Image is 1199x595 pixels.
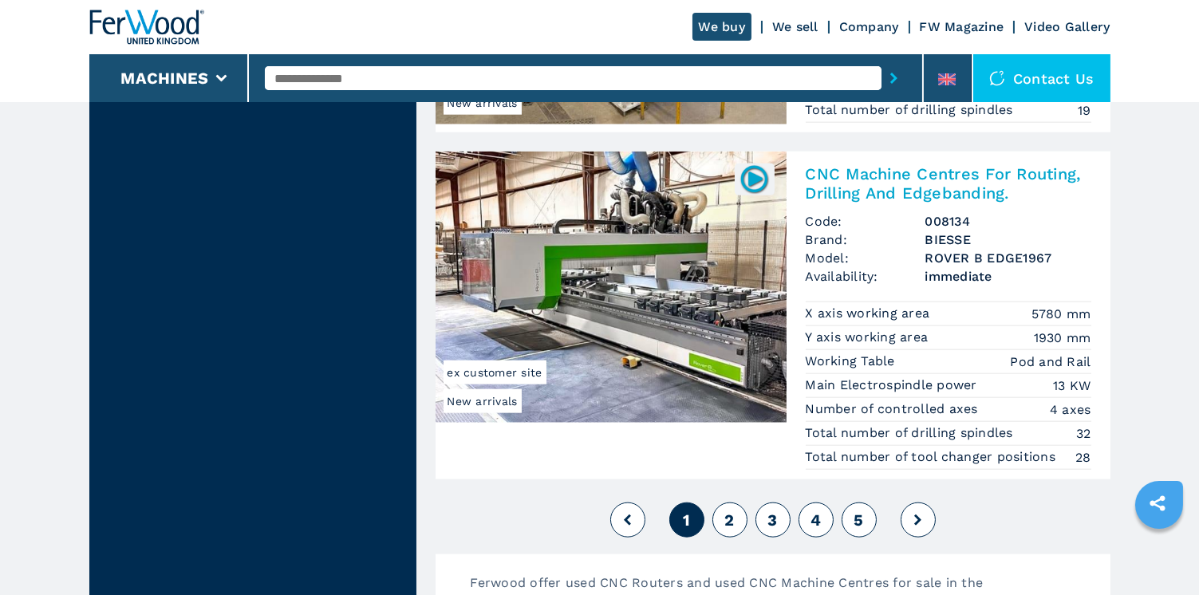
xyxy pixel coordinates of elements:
[925,212,1091,231] h3: 008134
[806,305,934,322] p: X axis working area
[1053,376,1091,395] em: 13 KW
[1024,19,1110,34] a: Video Gallery
[436,152,1110,479] a: CNC Machine Centres For Routing, Drilling And Edgebanding. BIESSE ROVER B EDGE1967New arrivalsex ...
[989,70,1005,86] img: Contact us
[925,231,1091,249] h3: BIESSE
[1138,483,1177,523] a: sharethis
[669,502,704,538] button: 1
[692,13,752,41] a: We buy
[1076,424,1091,443] em: 32
[806,400,983,418] p: Number of controlled axes
[1011,353,1091,371] em: Pod and Rail
[925,267,1091,286] span: immediate
[1050,400,1091,419] em: 4 axes
[806,212,925,231] span: Code:
[799,502,834,538] button: 4
[444,361,546,384] span: ex customer site
[806,329,933,346] p: Y axis working area
[1131,523,1187,583] iframe: Chat
[436,152,787,423] img: CNC Machine Centres For Routing, Drilling And Edgebanding. BIESSE ROVER B EDGE1967
[806,267,925,286] span: Availability:
[712,502,747,538] button: 2
[806,448,1060,466] p: Total number of tool changer positions
[772,19,818,34] a: We sell
[882,60,906,97] button: submit-button
[806,231,925,249] span: Brand:
[767,510,777,530] span: 3
[1031,305,1091,323] em: 5780 mm
[925,249,1091,267] h3: ROVER B EDGE1967
[444,389,522,413] span: New arrivals
[973,54,1110,102] div: Contact us
[755,502,791,538] button: 3
[683,510,690,530] span: 1
[842,502,877,538] button: 5
[724,510,734,530] span: 2
[806,376,982,394] p: Main Electrospindle power
[806,249,925,267] span: Model:
[1078,101,1091,120] em: 19
[811,510,821,530] span: 4
[806,424,1018,442] p: Total number of drilling spindles
[806,164,1091,203] h2: CNC Machine Centres For Routing, Drilling And Edgebanding.
[1034,329,1091,347] em: 1930 mm
[920,19,1004,34] a: FW Magazine
[1075,448,1091,467] em: 28
[739,164,770,195] img: 008134
[806,101,1018,119] p: Total number of drilling spindles
[89,10,204,45] img: Ferwood
[854,510,863,530] span: 5
[120,69,208,88] button: Machines
[444,91,522,115] span: New arrivals
[806,353,900,370] p: Working Table
[839,19,899,34] a: Company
